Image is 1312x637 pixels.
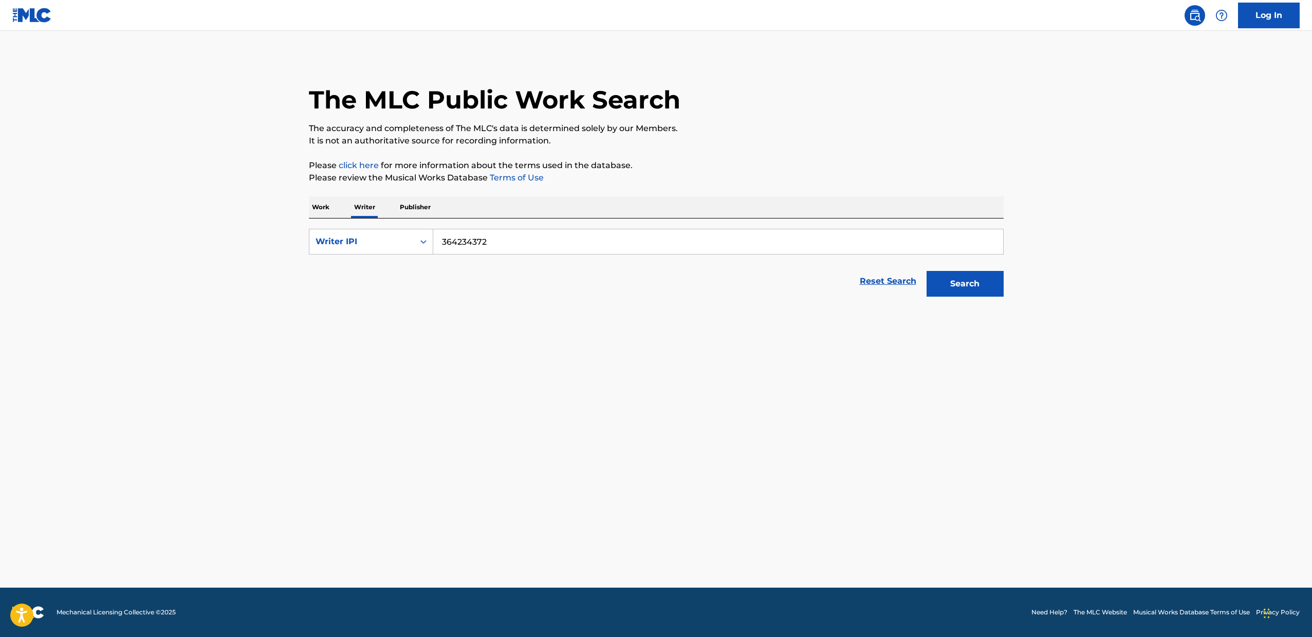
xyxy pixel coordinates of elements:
[1189,9,1201,22] img: search
[1264,598,1270,629] div: Drag
[57,608,176,617] span: Mechanical Licensing Collective © 2025
[339,160,379,170] a: click here
[12,606,44,618] img: logo
[309,196,332,218] p: Work
[1185,5,1205,26] a: Public Search
[309,122,1004,135] p: The accuracy and completeness of The MLC's data is determined solely by our Members.
[927,271,1004,297] button: Search
[309,84,680,115] h1: The MLC Public Work Search
[1031,608,1067,617] a: Need Help?
[1261,588,1312,637] iframe: Chat Widget
[12,8,52,23] img: MLC Logo
[1211,5,1232,26] div: Help
[855,270,921,293] a: Reset Search
[1215,9,1228,22] img: help
[309,135,1004,147] p: It is not an authoritative source for recording information.
[397,196,434,218] p: Publisher
[1074,608,1127,617] a: The MLC Website
[1238,3,1300,28] a: Log In
[488,173,544,183] a: Terms of Use
[309,172,1004,184] p: Please review the Musical Works Database
[316,235,408,248] div: Writer IPI
[351,196,378,218] p: Writer
[309,229,1004,302] form: Search Form
[309,159,1004,172] p: Please for more information about the terms used in the database.
[1133,608,1250,617] a: Musical Works Database Terms of Use
[1256,608,1300,617] a: Privacy Policy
